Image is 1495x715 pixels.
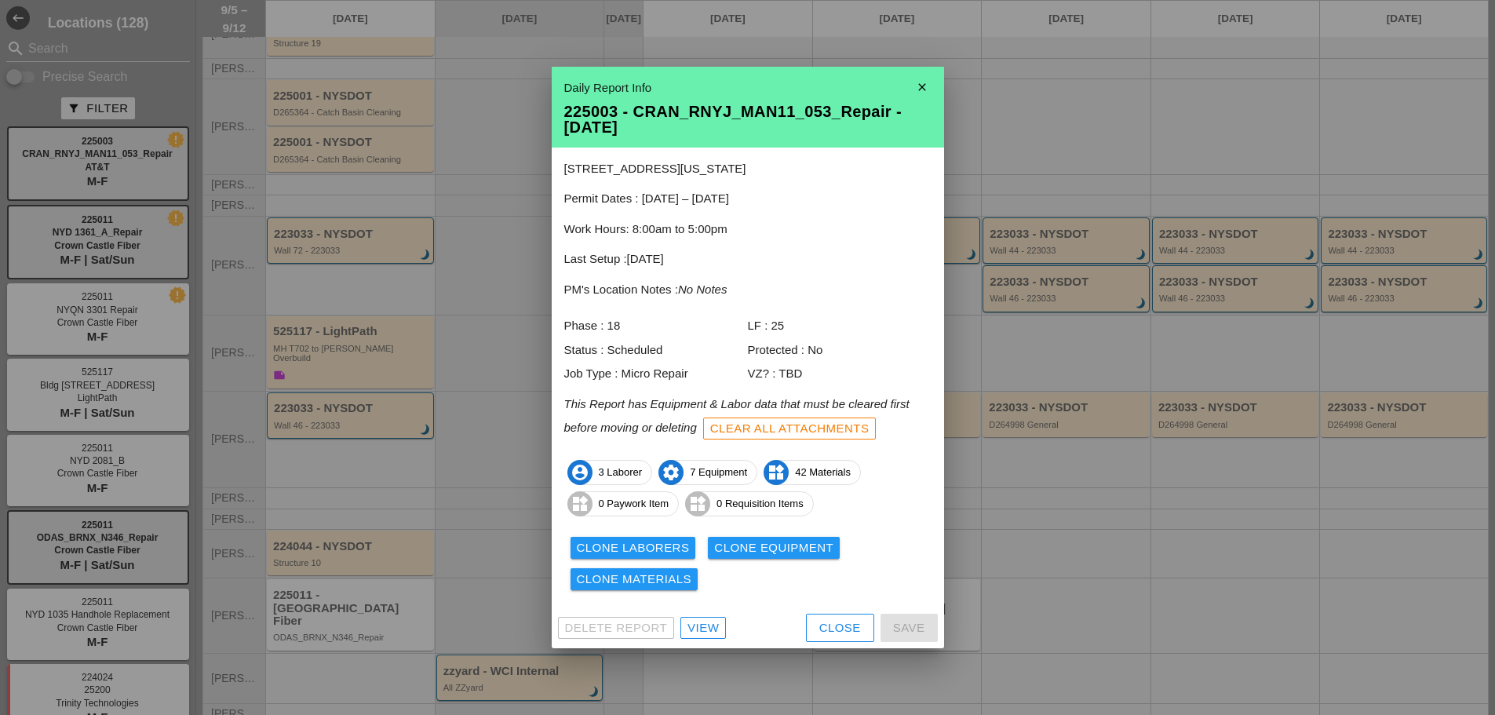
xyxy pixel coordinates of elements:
[748,365,932,383] div: VZ? : TBD
[764,460,789,485] i: widgets
[564,190,932,208] p: Permit Dates : [DATE] – [DATE]
[806,614,874,642] button: Close
[748,341,932,359] div: Protected : No
[564,317,748,335] div: Phase : 18
[577,539,690,557] div: Clone Laborers
[571,537,696,559] button: Clone Laborers
[564,365,748,383] div: Job Type : Micro Repair
[568,460,652,485] span: 3 Laborer
[571,568,698,590] button: Clone Materials
[703,418,877,440] button: Clear All Attachments
[564,79,932,97] div: Daily Report Info
[658,460,684,485] i: settings
[685,491,710,516] i: widgets
[710,420,870,438] div: Clear All Attachments
[678,283,727,296] i: No Notes
[764,460,860,485] span: 42 Materials
[686,491,813,516] span: 0 Requisition Items
[748,317,932,335] div: LF : 25
[564,104,932,135] div: 225003 - CRAN_RNYJ_MAN11_053_Repair - [DATE]
[564,160,932,178] p: [STREET_ADDRESS][US_STATE]
[906,71,938,103] i: close
[568,491,679,516] span: 0 Paywork Item
[564,397,910,434] i: This Report has Equipment & Labor data that must be cleared first before moving or deleting
[564,281,932,299] p: PM's Location Notes :
[564,250,932,268] p: Last Setup :
[819,619,861,637] div: Close
[659,460,757,485] span: 7 Equipment
[567,491,593,516] i: widgets
[714,539,833,557] div: Clone Equipment
[687,619,719,637] div: View
[680,617,726,639] a: View
[564,341,748,359] div: Status : Scheduled
[564,221,932,239] p: Work Hours: 8:00am to 5:00pm
[567,460,593,485] i: account_circle
[577,571,692,589] div: Clone Materials
[708,537,840,559] button: Clone Equipment
[627,252,664,265] span: [DATE]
